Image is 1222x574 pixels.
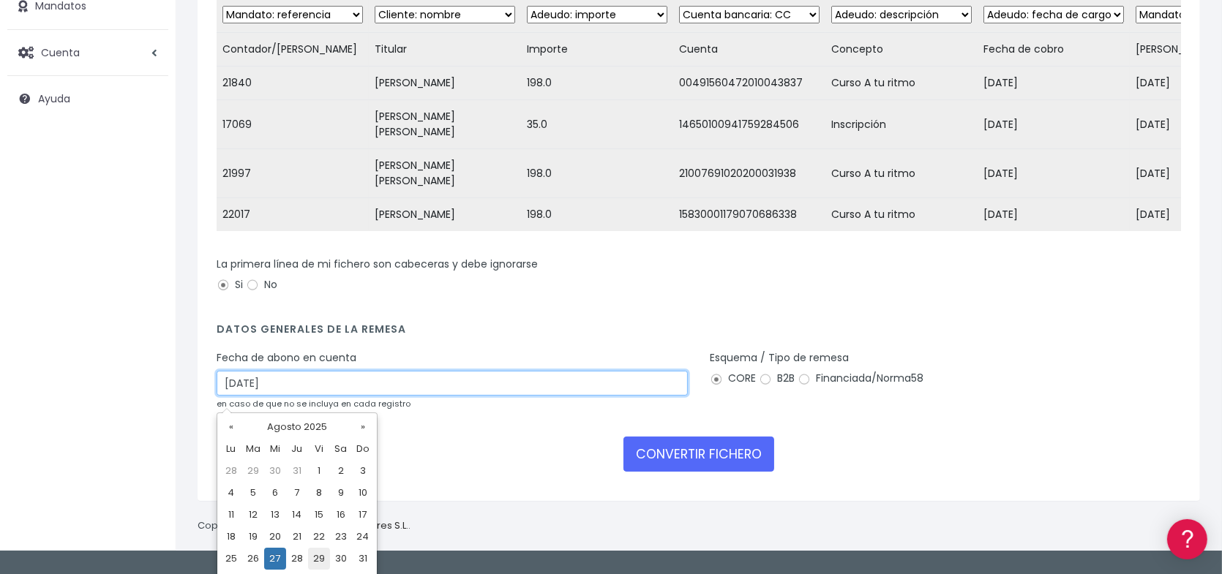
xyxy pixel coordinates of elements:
[978,149,1130,198] td: [DATE]
[978,198,1130,232] td: [DATE]
[521,67,673,100] td: 198.0
[7,37,168,68] a: Cuenta
[352,526,374,548] td: 24
[242,460,264,482] td: 29
[352,548,374,570] td: 31
[217,350,356,366] label: Fecha de abono en cuenta
[825,198,978,232] td: Curso A tu ritmo
[308,438,330,460] th: Vi
[217,257,538,272] label: La primera línea de mi fichero son cabeceras y debe ignorarse
[15,230,278,253] a: Videotutoriales
[352,504,374,526] td: 17
[308,548,330,570] td: 29
[242,526,264,548] td: 19
[220,416,242,438] th: «
[15,162,278,175] div: Convertir ficheros
[242,504,264,526] td: 12
[352,482,374,504] td: 10
[217,277,243,292] label: Si
[623,437,774,472] button: CONVERTIR FICHERO
[15,374,278,396] a: API
[978,67,1130,100] td: [DATE]
[673,67,825,100] td: 00491560472010043837
[521,33,673,67] td: Importe
[286,548,308,570] td: 28
[286,460,308,482] td: 31
[15,391,278,417] button: Contáctanos
[38,91,70,106] span: Ayuda
[330,438,352,460] th: Sa
[264,548,286,570] td: 27
[264,482,286,504] td: 6
[15,208,278,230] a: Problemas habituales
[286,526,308,548] td: 21
[15,124,278,147] a: Información general
[710,350,849,366] label: Esquema / Tipo de remesa
[217,33,369,67] td: Contador/[PERSON_NAME]
[242,416,352,438] th: Agosto 2025
[15,185,278,208] a: Formatos
[242,482,264,504] td: 5
[264,438,286,460] th: Mi
[673,198,825,232] td: 15830001179070686338
[352,438,374,460] th: Do
[352,416,374,438] th: »
[246,277,277,292] label: No
[369,67,521,100] td: [PERSON_NAME]
[521,149,673,198] td: 198.0
[710,371,756,386] label: CORE
[198,518,411,534] p: Copyright © 2025 .
[220,526,242,548] td: 18
[220,548,242,570] td: 25
[673,33,825,67] td: Cuenta
[369,33,521,67] td: Titular
[286,504,308,526] td: 14
[825,149,978,198] td: Curso A tu ritmo
[798,371,923,386] label: Financiada/Norma58
[330,482,352,504] td: 9
[217,67,369,100] td: 21840
[673,100,825,149] td: 14650100941759284506
[308,504,330,526] td: 15
[15,351,278,365] div: Programadores
[264,504,286,526] td: 13
[217,149,369,198] td: 21997
[242,548,264,570] td: 26
[673,149,825,198] td: 21007691020200031938
[521,198,673,232] td: 198.0
[352,460,374,482] td: 3
[220,504,242,526] td: 11
[217,198,369,232] td: 22017
[308,460,330,482] td: 1
[330,548,352,570] td: 30
[242,438,264,460] th: Ma
[286,438,308,460] th: Ju
[825,33,978,67] td: Concepto
[217,100,369,149] td: 17069
[369,198,521,232] td: [PERSON_NAME]
[330,504,352,526] td: 16
[217,398,411,409] small: en caso de que no se incluya en cada registro
[41,45,80,59] span: Cuenta
[825,67,978,100] td: Curso A tu ritmo
[220,438,242,460] th: Lu
[220,460,242,482] td: 28
[978,33,1130,67] td: Fecha de cobro
[759,371,795,386] label: B2B
[286,482,308,504] td: 7
[369,100,521,149] td: [PERSON_NAME] [PERSON_NAME]
[825,100,978,149] td: Inscripción
[220,482,242,504] td: 4
[7,83,168,114] a: Ayuda
[308,482,330,504] td: 8
[201,421,282,435] a: POWERED BY ENCHANT
[308,526,330,548] td: 22
[15,290,278,304] div: Facturación
[15,102,278,116] div: Información general
[217,323,1181,343] h4: Datos generales de la remesa
[15,253,278,276] a: Perfiles de empresas
[978,100,1130,149] td: [DATE]
[330,526,352,548] td: 23
[330,460,352,482] td: 2
[15,314,278,336] a: General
